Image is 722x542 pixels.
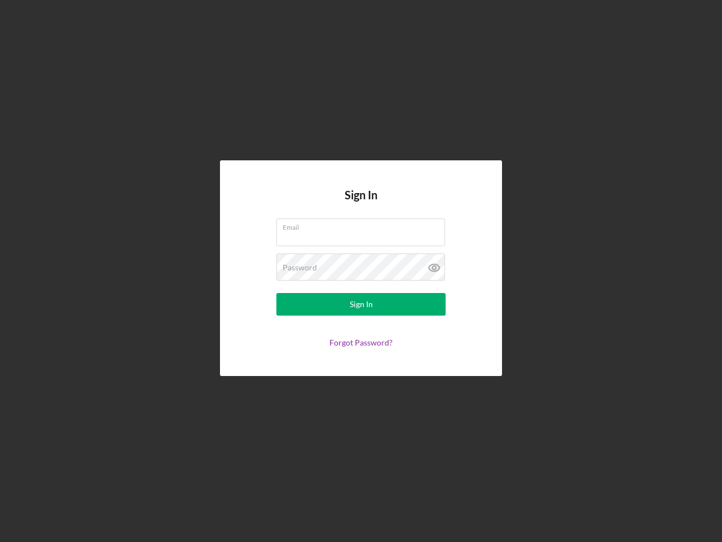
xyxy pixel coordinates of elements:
label: Password [283,263,317,272]
a: Forgot Password? [329,338,393,347]
label: Email [283,219,445,231]
button: Sign In [276,293,446,316]
h4: Sign In [345,189,377,218]
div: Sign In [350,293,373,316]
